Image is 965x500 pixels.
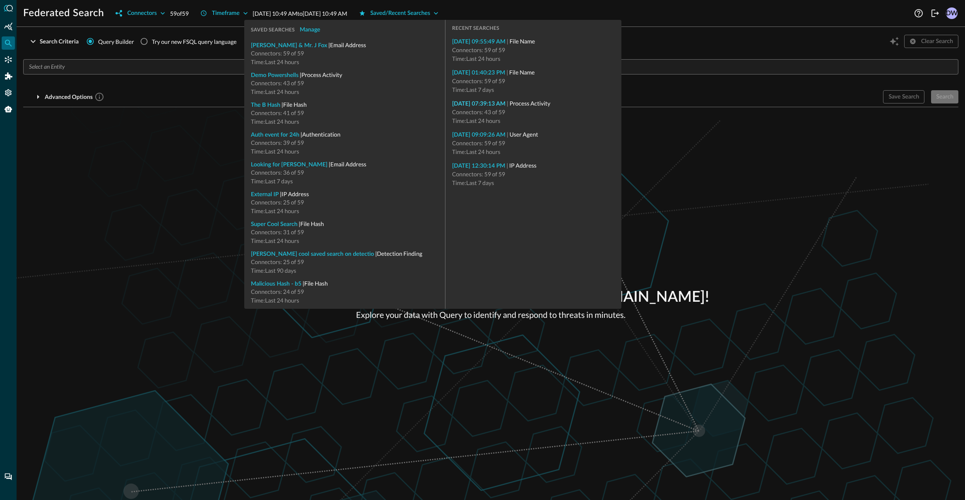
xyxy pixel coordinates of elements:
span: | [505,131,538,138]
div: Federated Search [2,36,15,50]
span: | Authentication [299,131,340,138]
button: Advanced Options [23,90,109,103]
input: Value [432,62,955,72]
span: File Name [510,38,535,45]
a: [DATE] 12:30:14 PM [452,163,505,169]
span: | Email Address [327,41,366,48]
span: Connectors: 39 of 59 [251,139,304,146]
span: Time: Last 24 hours [251,118,299,125]
span: Connectors: 24 of 59 [251,288,304,295]
button: Connectors [111,7,170,20]
a: [DATE] 07:39:13 AM [452,101,505,107]
span: Connectors: 59 of 59 [452,139,505,147]
span: Connectors: 31 of 59 [251,228,304,236]
a: [PERSON_NAME] & Mr. J Fox [251,43,327,48]
span: Connectors: 59 of 59 [452,77,505,84]
span: | [505,69,534,76]
span: Connectors: 43 of 59 [251,79,304,87]
span: Time: Last 24 hours [251,148,299,155]
span: | [505,100,550,107]
button: Logout [929,7,942,20]
div: Timeframe [212,8,240,19]
a: Auth event for 24h [251,132,299,138]
button: Manage [295,23,325,36]
a: Looking for [PERSON_NAME] [251,162,327,168]
button: Help [912,7,925,20]
span: Time: Last 24 hours [251,297,299,304]
span: Time: Last 7 days [452,179,494,186]
span: | File Hash [298,220,324,227]
span: | Email Address [327,161,366,168]
div: Chat [2,470,15,483]
a: Super Cool Search [251,221,298,227]
div: Connectors [127,8,156,19]
span: Time: Last 24 hours [251,207,299,214]
h1: Federated Search [23,7,104,20]
div: Advanced Options [45,92,104,102]
span: Time: Last 24 hours [251,88,299,95]
div: Search Criteria [40,36,79,47]
span: User Agent [510,131,538,138]
div: Connectors [2,53,15,66]
span: Connectors: 59 of 59 [452,171,505,178]
span: IP Address [509,162,537,169]
span: | Process Activity [298,71,342,78]
a: [DATE] 09:09:26 AM [452,132,505,138]
div: Try our new FSQL query language [152,37,237,46]
span: Connectors: 59 of 59 [251,50,304,57]
span: RECENT SEARCHES [452,25,499,31]
span: SAVED SEARCHES [251,27,295,33]
div: Saved/Recent Searches [371,8,431,19]
span: Query Builder [98,37,134,46]
span: Connectors: 59 of 59 [452,46,505,53]
button: Saved/Recent Searches [354,7,444,20]
span: Time: Last 24 hours [452,55,501,62]
span: Connectors: 36 of 59 [251,169,304,176]
span: | Detection Finding [374,250,423,257]
div: Summary Insights [2,20,15,33]
div: DW [946,7,958,19]
a: Malicious Hash - b5 [251,281,301,287]
span: Time: Last 7 days [251,178,293,185]
span: | [505,38,535,45]
span: | IP Address [279,190,309,197]
span: Time: Last 24 hours [452,117,501,124]
p: Explore your data with Query to identify and respond to threats in minutes. [272,309,709,321]
p: [DATE] 10:49 AM to [DATE] 10:49 AM [253,9,347,18]
input: Select an Entity [26,62,272,72]
span: Time: Last 24 hours [452,148,501,155]
span: Time: Last 7 days [452,86,494,93]
div: Query Agent [2,103,15,116]
span: Time: Last 90 days [251,267,296,274]
span: Time: Last 24 hours [251,58,299,65]
div: Addons [2,70,15,83]
span: File Name [509,69,535,76]
span: Connectors: 41 of 59 [251,109,304,116]
div: Settings [2,86,15,99]
span: Process Activity [510,100,551,107]
a: [DATE] 01:40:23 PM [452,70,505,76]
a: Demo Powershells [251,72,298,78]
span: Connectors: 43 of 59 [452,108,505,115]
span: Connectors: 25 of 59 [251,258,304,265]
a: [PERSON_NAME] cool saved search on detectio [251,251,374,257]
span: | [505,162,536,169]
p: 59 of 59 [170,9,189,18]
span: Connectors: 25 of 59 [251,199,304,206]
button: Search Criteria [23,35,84,48]
button: Timeframe [195,7,253,20]
a: The B Hash [251,102,280,108]
span: Time: Last 24 hours [251,237,299,244]
a: [DATE] 09:55:49 AM [452,39,505,45]
a: External IP [251,192,279,197]
span: | File Hash [280,101,307,108]
div: Manage [300,25,320,35]
span: | File Hash [301,280,328,287]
